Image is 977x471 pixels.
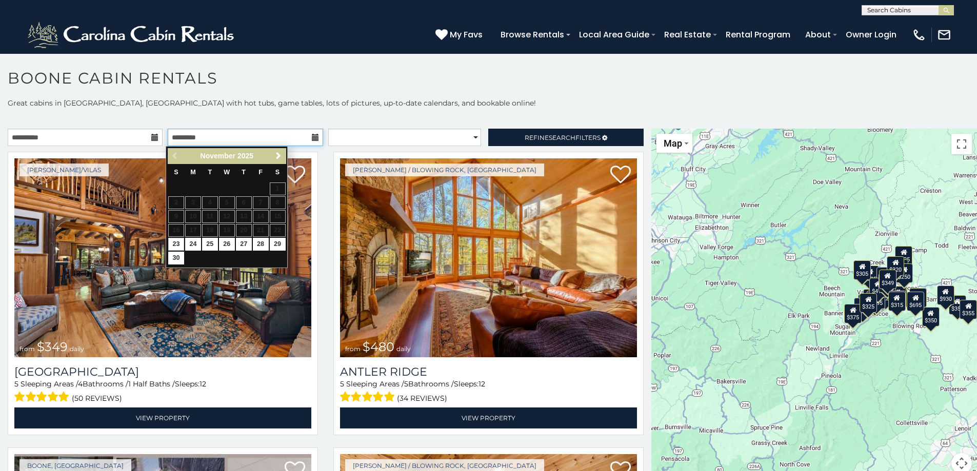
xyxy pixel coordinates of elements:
[19,345,35,353] span: from
[14,379,311,405] div: Sleeping Areas / Bathrooms / Sleeps:
[922,306,940,326] div: $350
[237,152,253,160] span: 2025
[949,295,966,314] div: $355
[478,379,485,388] span: 12
[14,407,311,428] a: View Property
[937,285,954,304] div: $930
[889,291,906,310] div: $480
[340,379,344,388] span: 5
[888,291,906,311] div: $315
[912,28,926,42] img: phone-regular-white.png
[219,238,235,251] a: 26
[72,392,122,405] span: (50 reviews)
[860,293,878,312] div: $325
[174,169,178,176] span: Sunday
[14,365,311,379] a: [GEOGRAPHIC_DATA]
[78,379,83,388] span: 4
[275,169,280,176] span: Saturday
[909,288,927,307] div: $380
[14,158,311,357] a: Diamond Creek Lodge from $349 daily
[495,26,569,44] a: Browse Rentals
[396,345,411,353] span: daily
[869,278,887,297] div: $410
[274,152,283,160] span: Next
[208,169,212,176] span: Tuesday
[19,163,109,176] a: [PERSON_NAME]/Vilas
[168,252,184,264] a: 30
[574,26,654,44] a: Local Area Guide
[345,345,361,353] span: from
[258,169,263,176] span: Friday
[242,169,246,176] span: Thursday
[879,270,896,289] div: $349
[845,304,862,323] div: $375
[272,150,285,162] a: Next
[14,158,311,357] img: Diamond Creek Lodge
[340,379,637,405] div: Sleeping Areas / Bathrooms / Sleeps:
[841,26,902,44] a: Owner Login
[659,26,716,44] a: Real Estate
[937,28,951,42] img: mail-regular-white.png
[397,392,447,405] span: (34 reviews)
[721,26,795,44] a: Rental Program
[450,28,483,41] span: My Favs
[854,298,872,317] div: $330
[363,339,394,354] span: $480
[896,263,913,283] div: $250
[26,19,238,50] img: White-1-2.png
[800,26,836,44] a: About
[14,379,18,388] span: 5
[201,152,235,160] span: November
[610,165,631,186] a: Add to favorites
[889,285,907,305] div: $395
[168,238,184,251] a: 23
[340,158,637,357] img: Antler Ridge
[549,134,575,141] span: Search
[951,134,972,154] button: Toggle fullscreen view
[656,134,692,153] button: Change map style
[14,365,311,379] h3: Diamond Creek Lodge
[70,345,84,353] span: daily
[285,165,305,186] a: Add to favorites
[37,339,68,354] span: $349
[236,238,252,251] a: 27
[854,260,871,279] div: $305
[404,379,408,388] span: 5
[345,163,544,176] a: [PERSON_NAME] / Blowing Rock, [GEOGRAPHIC_DATA]
[340,407,637,428] a: View Property
[878,285,895,304] div: $225
[340,158,637,357] a: Antler Ridge from $480 daily
[202,238,218,251] a: 25
[224,169,230,176] span: Wednesday
[664,138,682,149] span: Map
[253,238,269,251] a: 28
[185,238,201,251] a: 24
[488,129,643,146] a: RefineSearchFilters
[876,267,894,286] div: $565
[128,379,175,388] span: 1 Half Baths /
[887,256,905,275] div: $320
[270,238,286,251] a: 29
[200,379,206,388] span: 12
[895,245,913,265] div: $525
[525,134,601,141] span: Refine Filters
[340,365,637,379] a: Antler Ridge
[907,291,925,311] div: $695
[435,28,485,42] a: My Favs
[190,169,196,176] span: Monday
